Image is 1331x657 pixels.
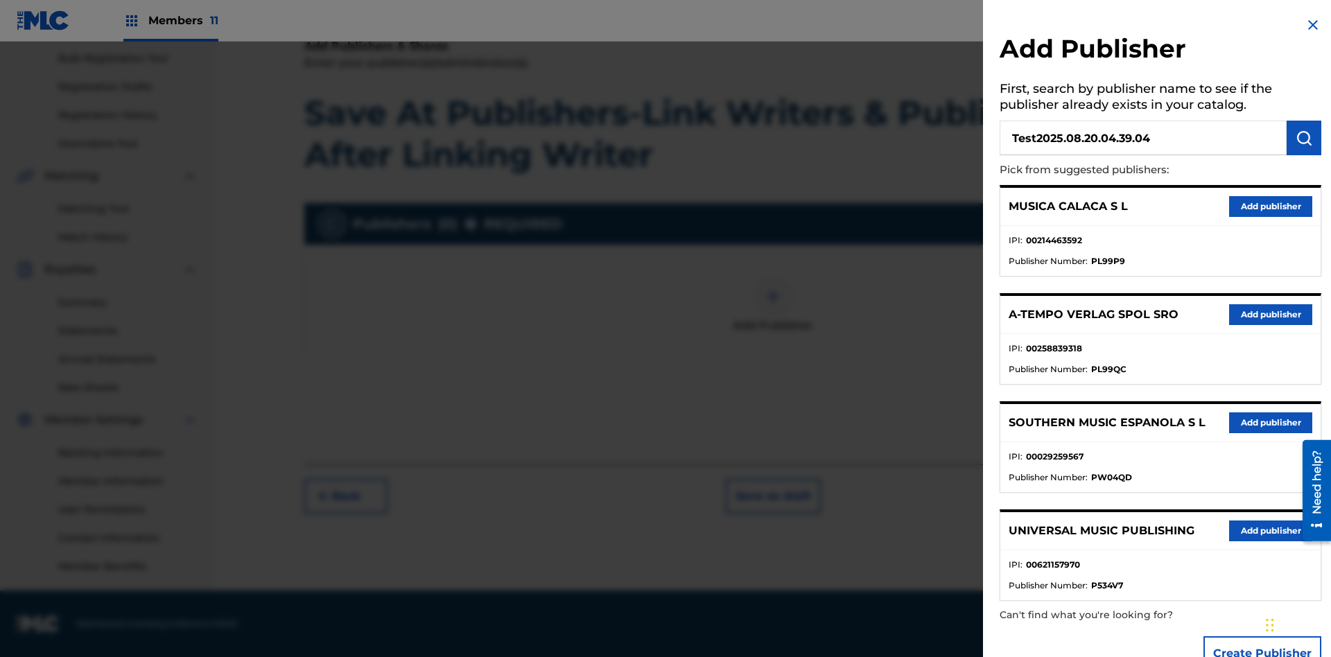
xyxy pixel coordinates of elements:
span: Publisher Number : [1009,363,1088,376]
strong: 00029259567 [1026,450,1084,463]
h5: First, search by publisher name to see if the publisher already exists in your catalog. [1000,77,1321,121]
span: Publisher Number : [1009,255,1088,268]
strong: PL99QC [1091,363,1126,376]
strong: 00258839318 [1026,342,1082,355]
button: Add publisher [1229,196,1312,217]
span: Members [148,12,218,28]
p: Can't find what you're looking for? [1000,601,1242,629]
span: IPI : [1009,342,1023,355]
div: Drag [1266,604,1274,646]
p: MUSICA CALACA S L [1009,198,1128,215]
button: Add publisher [1229,412,1312,433]
button: Add publisher [1229,304,1312,325]
p: A-TEMPO VERLAG SPOL SRO [1009,306,1178,323]
p: Pick from suggested publishers: [1000,155,1242,185]
iframe: Chat Widget [1262,590,1331,657]
span: Publisher Number : [1009,579,1088,592]
span: IPI : [1009,559,1023,571]
span: Publisher Number : [1009,471,1088,484]
p: SOUTHERN MUSIC ESPANOLA S L [1009,414,1206,431]
strong: 00621157970 [1026,559,1080,571]
strong: 00214463592 [1026,234,1082,247]
input: Search publisher's name [1000,121,1287,155]
span: 11 [210,14,218,27]
span: IPI : [1009,234,1023,247]
img: MLC Logo [17,10,70,30]
strong: PL99P9 [1091,255,1125,268]
strong: P534V7 [1091,579,1123,592]
span: IPI : [1009,450,1023,463]
img: Top Rightsholders [123,12,140,29]
strong: PW04QD [1091,471,1132,484]
img: Search Works [1296,130,1312,146]
iframe: Resource Center [1292,435,1331,548]
h2: Add Publisher [1000,33,1321,69]
p: UNIVERSAL MUSIC PUBLISHING [1009,523,1194,539]
button: Add publisher [1229,520,1312,541]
